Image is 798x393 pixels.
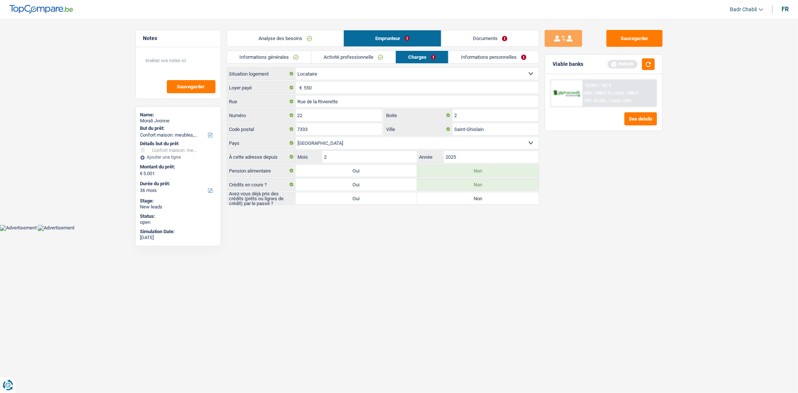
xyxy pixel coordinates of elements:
a: Emprunteur [344,30,441,46]
div: Viable banks [553,61,583,67]
div: Stage: [140,198,216,204]
div: fr [782,6,789,13]
div: New leads [140,204,216,210]
span: Limit: <50% [610,98,632,103]
div: [DATE] [140,235,216,241]
span: / [611,91,613,95]
label: Pays [227,137,296,149]
label: But du prêt: [140,125,215,131]
label: Montant du prêt: [140,164,215,170]
a: Analyse des besoins [227,30,343,46]
span: Limit: >850 € [614,91,638,95]
div: open [140,219,216,225]
span: DTI: 39.82% [585,98,606,103]
div: Simulation Date: [140,229,216,235]
div: Morali Jvonne [140,118,216,124]
div: Status: [140,213,216,219]
a: Documents [441,30,539,46]
label: Mois [296,151,322,163]
span: NAI: 1 083,2 € [585,91,610,95]
h5: Notes [143,35,213,42]
div: Ajouter une ligne [140,155,216,160]
label: Durée du prêt: [140,181,215,187]
label: Avez-vous déjà pris des crédits (prêts ou lignes de crédit) par le passé ? [227,192,296,204]
label: À cette adresse depuis [227,151,296,163]
img: TopCompare Logo [9,5,73,14]
label: Oui [296,192,417,204]
label: Situation logement [227,68,296,80]
label: Numéro [227,109,296,121]
button: Sauvegarder [167,80,215,93]
div: 12.99% | 167 € [585,83,611,88]
div: Détails but du prêt [140,141,216,147]
button: Sauvegarder [606,30,663,47]
div: Name: [140,112,216,118]
label: Non [417,192,539,204]
img: AlphaCredit [553,89,581,98]
a: Badr Chabli [724,3,763,16]
label: Boite [384,109,452,121]
label: Loyer payé [227,82,296,94]
a: Activité professionnelle [311,51,395,63]
label: Ville [384,123,452,135]
span: / [608,98,609,103]
span: € [296,82,304,94]
label: Pension alimentaire [227,165,296,177]
label: Oui [296,179,417,191]
label: Crédits en cours ? [227,179,296,191]
div: Refresh [608,60,638,68]
label: Code postal [227,123,296,135]
label: Non [417,179,539,191]
label: Rue [227,95,296,107]
span: € [140,171,143,177]
span: Sauvegarder [177,84,205,89]
a: Informations personnelles [449,51,539,63]
a: Informations générales [227,51,311,63]
a: Charges [396,51,448,63]
button: See details [624,112,657,125]
label: Oui [296,165,417,177]
input: AAAA [444,151,538,163]
img: Advertisement [38,225,74,231]
label: Année [417,151,444,163]
label: Non [417,165,539,177]
input: MM [322,151,417,163]
span: Badr Chabli [730,6,757,13]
